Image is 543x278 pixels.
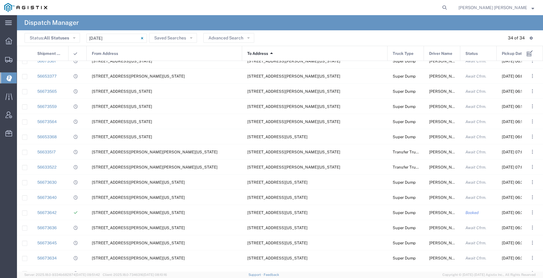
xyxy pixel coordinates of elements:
[393,195,416,200] span: Super Dump
[92,226,185,230] span: 910 Howell Mountain Rd, Angwin, California, United States
[393,46,414,61] span: Truck Type
[92,180,185,185] span: 910 Howell Mountain Rd, Angwin, California, United States
[37,74,57,79] a: 56653377
[502,210,526,215] span: 09/02/2025, 06:30
[465,271,486,276] span: Await Cfrm.
[92,74,185,79] span: 10900 N Blaney Ave, Cupertino, California, 95014, United States
[532,72,533,80] span: . . .
[532,103,533,110] span: . . .
[465,119,486,124] span: Await Cfrm.
[502,256,526,260] span: 09/02/2025, 06:30
[92,195,185,200] span: 910 Howell Mountain Rd, Angwin, California, United States
[393,165,420,169] span: Transfer Truck
[429,195,462,200] span: Laurie Miles
[528,178,537,186] button: ...
[37,135,57,139] a: 56653368
[532,148,533,156] span: . . .
[528,193,537,202] button: ...
[429,271,462,276] span: Armando Figueroa
[393,150,420,154] span: Transfer Truck
[528,72,537,80] button: ...
[528,102,537,111] button: ...
[528,57,537,65] button: ...
[44,35,69,40] span: All Statuses
[143,273,167,276] span: [DATE] 08:10:16
[92,210,185,215] span: 910 Howell Mountain Rd, Angwin, California, United States
[92,271,152,276] span: 3600 Adobe Rd, Petaluma, California, 94954, United States
[458,4,535,11] button: [PERSON_NAME] [PERSON_NAME]
[37,226,57,230] a: 56673636
[442,272,536,277] span: Copyright © [DATE]-[DATE] Agistix Inc., All Rights Reserved
[532,133,533,140] span: . . .
[24,273,100,276] span: Server: 2025.18.0-9334b682874
[528,163,537,171] button: ...
[465,150,486,154] span: Await Cfrm.
[92,89,152,94] span: 99 Main St, Daly City, California, 94014, United States
[247,119,340,124] span: 1601 Dixon Landing Rd, Milpitas, California, 95035, United States
[37,210,57,215] a: 56673642
[247,271,340,276] span: 901 Bailey Rd, Pittsburg, California, 94565, United States
[247,256,308,260] span: 6426 Hay Rd, Vacaville, California, 95687, United States
[247,210,308,215] span: 6426 Hay Rd, Vacaville, California, 95687, United States
[532,118,533,125] span: . . .
[37,59,56,63] a: 56673561
[24,15,79,30] h4: Dispatch Manager
[247,241,308,245] span: 6426 Hay Rd, Vacaville, California, 95687, United States
[532,179,533,186] span: . . .
[247,46,268,61] span: To Address
[465,46,478,61] span: Status
[528,223,537,232] button: ...
[532,57,533,65] span: . . .
[393,135,416,139] span: Super Dump
[465,210,479,215] span: Booked
[247,180,308,185] span: 6426 Hay Rd, Vacaville, California, 95687, United States
[465,135,486,139] span: Await Cfrm.
[393,241,416,245] span: Super Dump
[532,163,533,171] span: . . .
[502,150,526,154] span: 09/02/2025, 07:00
[532,270,533,277] span: . . .
[37,165,57,169] a: 56633522
[508,35,525,41] div: 34 of 34
[532,88,533,95] span: . . .
[393,74,416,79] span: Super Dump
[465,241,486,245] span: Await Cfrm.
[247,135,308,139] span: 2735 Bolsa Rd, Hollister, California, 95023, United States
[429,210,462,215] span: Oliver Cromeyer
[502,180,526,185] span: 09/02/2025, 06:30
[4,3,47,12] img: logo
[247,59,340,63] span: 1601 Dixon Landing Rd, Milpitas, California, 95035, United States
[247,104,340,109] span: 1601 Dixon Landing Rd, Milpitas, California, 95035, United States
[393,119,416,124] span: Super Dump
[502,74,526,79] span: 09/02/2025, 06:00
[92,150,218,154] span: 458 East Hill Rd, Willits, California, United States
[393,271,430,276] span: 20 Yard Dump Truck
[528,87,537,95] button: ...
[92,135,152,139] span: 900 Park Center Dr, Hollister, California, 94404, United States
[465,59,486,63] span: Await Cfrm.
[465,104,486,109] span: Await Cfrm.
[532,209,533,216] span: . . .
[502,104,525,109] span: 09/02/2025, 06:15
[502,135,526,139] span: 09/02/2025, 06:00
[465,74,486,79] span: Await Cfrm.
[429,89,462,94] span: Gagandeep Singh
[502,46,526,61] span: Pickup Date and Time
[92,104,152,109] span: 99 Main St, Daly City, California, 94014, United States
[37,89,57,94] a: 56673565
[247,165,340,169] span: 32620 Mill Creek Dr, Fort Bragg, California, United States
[37,195,57,200] a: 56673640
[393,210,416,215] span: Super Dump
[502,271,526,276] span: 09/02/2025, 06:00
[502,59,525,63] span: 09/02/2025, 06:15
[393,226,416,230] span: Super Dump
[502,241,526,245] span: 09/02/2025, 06:30
[149,33,197,43] button: Saved Searches
[528,117,537,126] button: ...
[429,150,462,154] span: Max Finley
[429,104,462,109] span: Harmanpreet Singh
[465,256,486,260] span: Await Cfrm.
[528,269,537,277] button: ...
[532,239,533,246] span: . . .
[247,74,340,79] span: 1601 Dixon Landing Rd, Milpitas, California, 95035, United States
